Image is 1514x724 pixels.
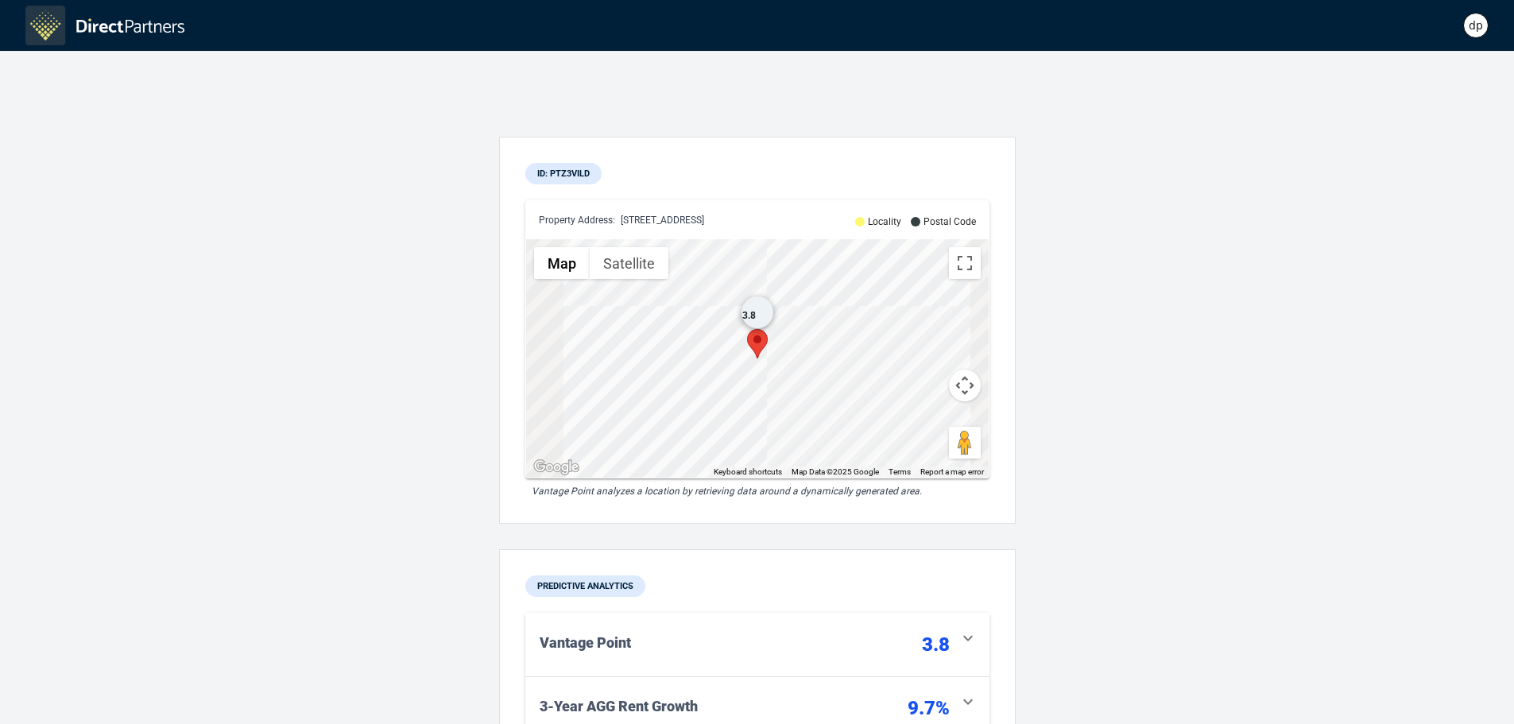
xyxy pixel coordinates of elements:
div: 3-Year AGG Rent Growth [540,695,698,718]
button: Show street map [534,247,590,279]
img: Google [530,457,583,478]
div: Vantage Point analyzes a location by retrieving data around a dynamically generated area. [532,485,989,498]
a: Report a map error [920,467,984,476]
img: logo-icon [25,6,184,45]
div: ID: PtZ3VilD [525,163,602,184]
div: PREDICTIVE ANALYTICS [525,575,645,597]
div: 3.8 [922,632,950,657]
div: Uluru [742,296,773,328]
div: 9.7% [908,695,950,721]
button: Toggle fullscreen view [949,247,981,279]
span: Property Address: [539,215,615,226]
a: Open this area in Google Maps (opens a new window) [530,457,583,478]
div: Vantage Point [540,632,631,654]
div: dp [1463,13,1489,38]
div: Postal Code [911,211,976,233]
button: Map camera controls [949,370,981,401]
span: Map Data ©2025 Google [792,467,879,476]
button: Drag Pegman onto the map to open Street View [949,427,981,459]
span: [STREET_ADDRESS] [621,215,704,226]
div: Locality [855,211,901,233]
a: Terms [889,467,911,476]
button: Show satellite imagery [590,247,668,279]
button: Vantage Point 3.8 [525,613,989,676]
button: Keyboard shortcuts [714,467,782,478]
div: 3.8 [742,310,782,350]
